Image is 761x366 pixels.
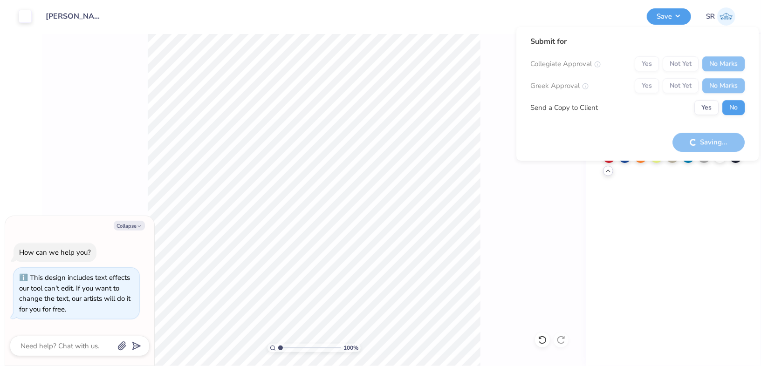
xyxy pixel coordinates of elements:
input: Untitled Design [39,7,107,26]
img: Srishti Rawat [717,7,735,26]
div: Submit for [530,36,745,47]
button: Collapse [114,221,145,230]
span: SR [706,11,715,22]
div: This design includes text effects our tool can't edit. If you want to change the text, our artist... [19,273,130,314]
a: SR [706,7,735,26]
div: Send a Copy to Client [530,102,598,113]
button: Save [647,8,691,25]
span: 100 % [343,344,358,352]
button: Yes [694,100,719,115]
button: No [722,100,745,115]
div: How can we help you? [19,248,91,257]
